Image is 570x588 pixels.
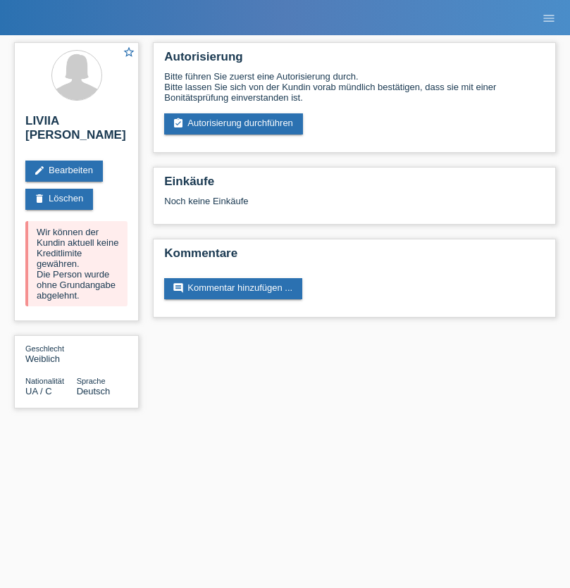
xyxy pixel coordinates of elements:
i: edit [34,165,45,176]
span: Deutsch [77,386,111,396]
h2: Einkäufe [164,175,545,196]
a: editBearbeiten [25,161,103,182]
a: deleteLöschen [25,189,93,210]
h2: LIVIIA [PERSON_NAME] [25,114,128,149]
i: delete [34,193,45,204]
span: Sprache [77,377,106,385]
div: Bitte führen Sie zuerst eine Autorisierung durch. Bitte lassen Sie sich von der Kundin vorab münd... [164,71,545,103]
a: assignment_turned_inAutorisierung durchführen [164,113,303,135]
h2: Kommentare [164,246,545,268]
i: star_border [123,46,135,58]
span: Geschlecht [25,344,64,353]
span: Nationalität [25,377,64,385]
div: Wir können der Kundin aktuell keine Kreditlimite gewähren. Die Person wurde ohne Grundangabe abge... [25,221,128,306]
div: Weiblich [25,343,77,364]
a: star_border [123,46,135,61]
h2: Autorisierung [164,50,545,71]
a: commentKommentar hinzufügen ... [164,278,302,299]
i: menu [542,11,556,25]
i: comment [173,282,184,294]
div: Noch keine Einkäufe [164,196,545,217]
a: menu [535,13,563,22]
i: assignment_turned_in [173,118,184,129]
span: Ukraine / C / 09.06.2021 [25,386,52,396]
